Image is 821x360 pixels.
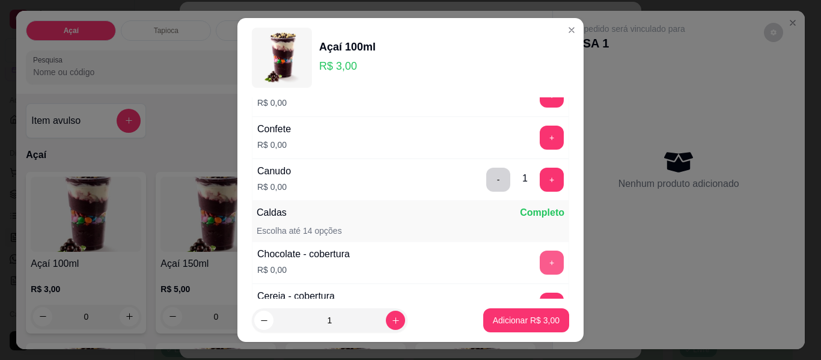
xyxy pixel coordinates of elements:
[257,264,350,276] p: R$ 0,00
[257,206,287,220] p: Caldas
[386,311,405,330] button: increase-product-quantity
[540,293,564,317] button: add
[257,181,291,193] p: R$ 0,00
[257,289,335,304] div: Cereja - cobertura
[254,311,273,330] button: decrease-product-quantity
[493,314,560,326] p: Adicionar R$ 3,00
[319,58,376,75] p: R$ 3,00
[540,251,564,275] button: add
[540,126,564,150] button: add
[257,225,342,237] p: Escolha até 14 opções
[520,206,564,220] p: Completo
[252,28,312,88] img: product-image
[257,139,291,151] p: R$ 0,00
[483,308,569,332] button: Adicionar R$ 3,00
[257,122,291,136] div: Confete
[257,97,302,109] p: R$ 0,00
[257,247,350,261] div: Chocolate - cobertura
[486,168,510,192] button: delete
[257,164,291,178] div: Canudo
[562,20,581,40] button: Close
[522,171,528,186] div: 1
[319,38,376,55] div: Açaí 100ml
[540,168,564,192] button: add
